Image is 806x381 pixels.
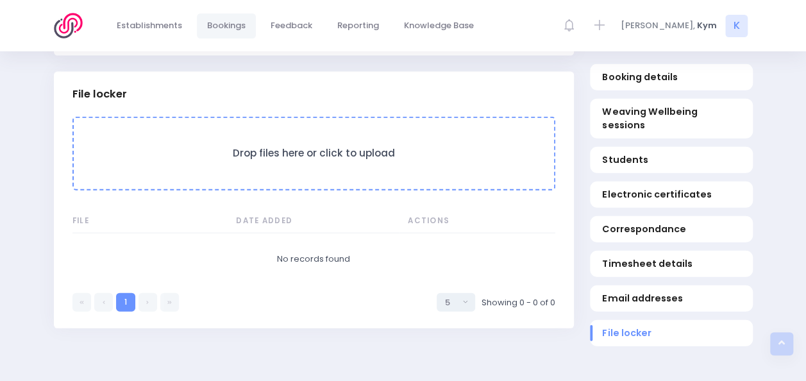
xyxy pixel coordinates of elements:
[437,293,475,312] button: Select page size
[197,13,256,38] a: Bookings
[602,153,740,167] span: Students
[72,216,143,227] span: File
[590,182,753,208] a: Electronic certificates
[72,88,127,101] h3: File locker
[602,326,740,340] span: File locker
[277,253,350,265] span: No records found
[602,105,740,133] span: Weaving Wellbeing sessions
[94,293,113,312] a: Previous
[408,216,478,227] span: Actions
[139,293,157,312] a: Next
[590,320,753,346] a: File locker
[590,285,753,312] a: Email addresses
[72,293,91,312] a: First
[160,293,179,312] a: Last
[621,19,695,32] span: [PERSON_NAME],
[590,251,753,277] a: Timesheet details
[590,147,753,173] a: Students
[602,71,740,84] span: Booking details
[87,148,541,160] h3: Drop files here or click to upload
[116,293,135,312] a: 1
[602,188,740,201] span: Electronic certificates
[106,13,193,38] a: Establishments
[271,19,312,32] span: Feedback
[327,13,390,38] a: Reporting
[725,15,748,37] span: K
[445,296,459,309] div: 5
[236,216,306,227] span: Date Added
[207,19,246,32] span: Bookings
[337,19,379,32] span: Reporting
[54,13,90,38] img: Logo
[697,19,717,32] span: Kym
[404,19,474,32] span: Knowledge Base
[602,292,740,305] span: Email addresses
[117,19,182,32] span: Establishments
[590,216,753,242] a: Correspondance
[482,296,555,309] span: Showing 0 - 0 of 0
[260,13,323,38] a: Feedback
[602,257,740,271] span: Timesheet details
[394,13,485,38] a: Knowledge Base
[602,223,740,236] span: Correspondance
[590,64,753,90] a: Booking details
[590,99,753,139] a: Weaving Wellbeing sessions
